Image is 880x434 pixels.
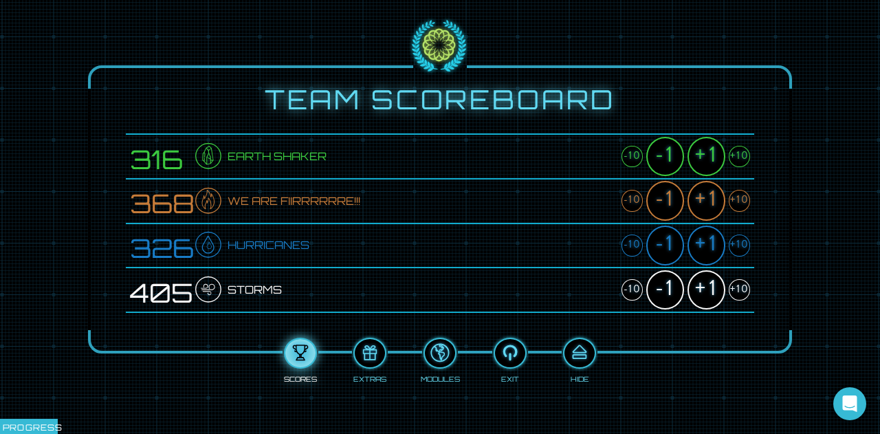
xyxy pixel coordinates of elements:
[646,137,684,177] div: -1
[833,387,866,420] div: Open Intercom Messenger
[501,372,519,384] div: Exit
[228,193,360,210] span: We Are FIIRRRRRRE!!!
[284,372,317,384] div: Scores
[421,372,460,384] div: Modules
[228,148,327,165] span: Earth Shaker
[621,190,642,212] div: -10
[729,235,750,257] div: +10
[621,279,642,301] div: -10
[729,190,750,212] div: +10
[729,279,750,301] div: +10
[228,237,309,254] span: Hurricanes
[130,235,195,257] div: 326
[353,372,386,384] div: Extras
[130,279,195,301] div: 405
[687,270,725,310] div: +1
[646,181,684,221] div: -1
[126,85,754,113] h1: Team Scoreboard
[646,226,684,265] div: -1
[130,190,195,213] div: 368
[646,270,684,310] div: -1
[687,181,725,221] div: +1
[571,372,589,384] div: Hide
[130,145,195,168] div: 316
[687,226,725,265] div: +1
[409,17,471,75] img: logo_ppa-1c755af25916c3f9a746997ea8451e86.svg
[621,235,642,257] div: -10
[687,137,725,177] div: +1
[621,146,642,168] div: -10
[729,146,750,168] div: +10
[228,281,282,299] span: Storms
